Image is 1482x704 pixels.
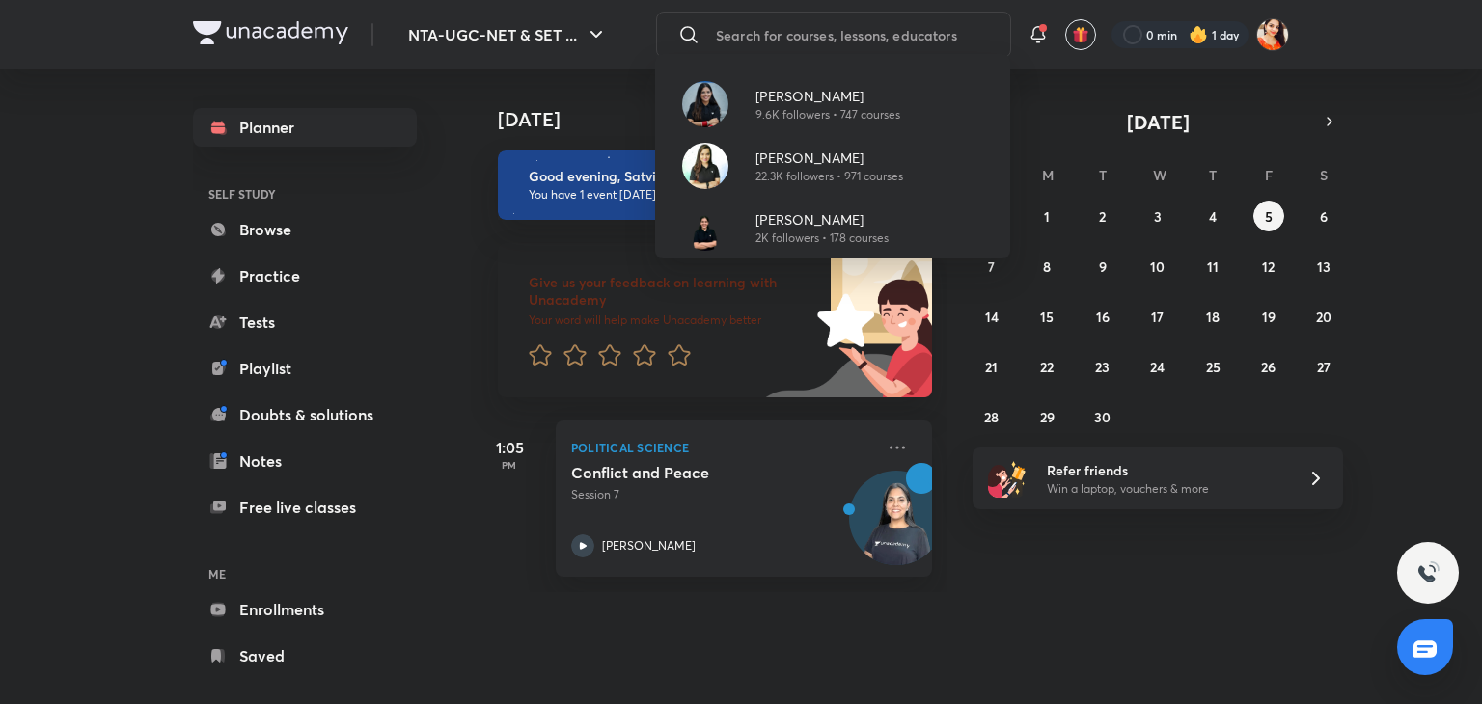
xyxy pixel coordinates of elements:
[682,81,728,127] img: Avatar
[755,106,900,123] p: 9.6K followers • 747 courses
[655,197,1010,258] a: Avatar[PERSON_NAME]2K followers • 178 courses
[655,73,1010,135] a: Avatar[PERSON_NAME]9.6K followers • 747 courses
[682,143,728,189] img: Avatar
[1416,561,1440,584] img: ttu
[755,86,900,106] p: [PERSON_NAME]
[755,168,903,185] p: 22.3K followers • 971 courses
[682,204,728,251] img: Avatar
[655,135,1010,197] a: Avatar[PERSON_NAME]22.3K followers • 971 courses
[755,148,903,168] p: [PERSON_NAME]
[755,230,889,247] p: 2K followers • 178 courses
[755,209,889,230] p: [PERSON_NAME]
